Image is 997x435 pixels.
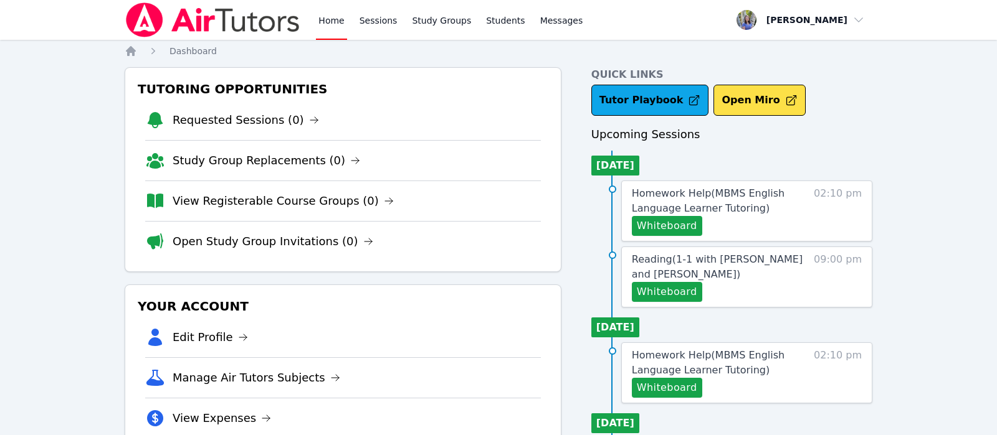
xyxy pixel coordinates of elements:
[173,233,373,250] a: Open Study Group Invitations (0)
[814,186,862,236] span: 02:10 pm
[125,2,301,37] img: Air Tutors
[135,78,551,100] h3: Tutoring Opportunities
[173,369,340,386] a: Manage Air Tutors Subjects
[173,329,248,346] a: Edit Profile
[591,317,639,337] li: [DATE]
[173,192,394,210] a: View Registerable Course Groups (0)
[591,67,872,82] h4: Quick Links
[814,252,862,302] span: 09:00 pm
[173,152,360,169] a: Study Group Replacements (0)
[591,413,639,433] li: [DATE]
[125,45,872,57] nav: Breadcrumb
[632,282,702,302] button: Whiteboard
[632,252,804,282] a: Reading(1-1 with [PERSON_NAME] and [PERSON_NAME])
[591,126,872,143] h3: Upcoming Sessions
[632,348,804,378] a: Homework Help(MBMS English Language Learner Tutoring)
[591,85,709,116] a: Tutor Playbook
[632,216,702,236] button: Whiteboard
[169,46,217,56] span: Dashboard
[632,253,803,280] span: Reading ( 1-1 with [PERSON_NAME] and [PERSON_NAME] )
[632,349,785,376] span: Homework Help ( MBMS English Language Learner Tutoring )
[814,348,862,398] span: 02:10 pm
[713,85,805,116] button: Open Miro
[591,156,639,175] li: [DATE]
[135,295,551,317] h3: Your Account
[169,45,217,57] a: Dashboard
[632,378,702,398] button: Whiteboard
[632,186,804,216] a: Homework Help(MBMS English Language Learner Tutoring)
[632,187,785,214] span: Homework Help ( MBMS English Language Learner Tutoring )
[173,409,271,427] a: View Expenses
[540,14,583,27] span: Messages
[173,111,319,129] a: Requested Sessions (0)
